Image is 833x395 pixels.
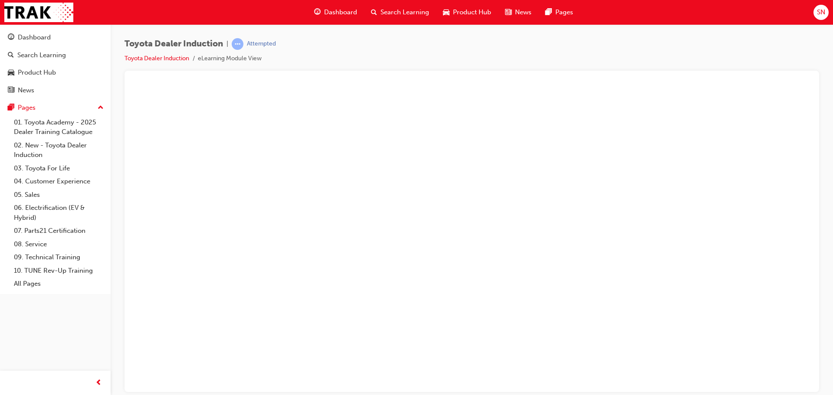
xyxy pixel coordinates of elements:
[10,116,107,139] a: 01. Toyota Academy - 2025 Dealer Training Catalogue
[555,7,573,17] span: Pages
[226,39,228,49] span: |
[8,104,14,112] span: pages-icon
[453,7,491,17] span: Product Hub
[8,69,14,77] span: car-icon
[3,82,107,98] a: News
[443,7,449,18] span: car-icon
[515,7,531,17] span: News
[247,40,276,48] div: Attempted
[324,7,357,17] span: Dashboard
[18,103,36,113] div: Pages
[3,28,107,100] button: DashboardSearch LearningProduct HubNews
[198,54,262,64] li: eLearning Module View
[125,39,223,49] span: Toyota Dealer Induction
[364,3,436,21] a: search-iconSearch Learning
[17,50,66,60] div: Search Learning
[371,7,377,18] span: search-icon
[498,3,538,21] a: news-iconNews
[10,139,107,162] a: 02. New - Toyota Dealer Induction
[18,85,34,95] div: News
[505,7,512,18] span: news-icon
[10,251,107,264] a: 09. Technical Training
[8,52,14,59] span: search-icon
[10,224,107,238] a: 07. Parts21 Certification
[98,102,104,114] span: up-icon
[10,264,107,277] a: 10. TUNE Rev-Up Training
[10,175,107,188] a: 04. Customer Experience
[8,34,14,42] span: guage-icon
[436,3,498,21] a: car-iconProduct Hub
[3,100,107,116] button: Pages
[817,7,825,17] span: SN
[10,188,107,202] a: 05. Sales
[3,29,107,46] a: Dashboard
[18,68,56,78] div: Product Hub
[8,87,14,95] span: news-icon
[10,162,107,175] a: 03. Toyota For Life
[538,3,580,21] a: pages-iconPages
[10,201,107,224] a: 06. Electrification (EV & Hybrid)
[813,5,829,20] button: SN
[10,277,107,291] a: All Pages
[95,378,102,388] span: prev-icon
[3,65,107,81] a: Product Hub
[125,55,189,62] a: Toyota Dealer Induction
[232,38,243,50] span: learningRecordVerb_ATTEMPT-icon
[4,3,73,22] img: Trak
[380,7,429,17] span: Search Learning
[18,33,51,42] div: Dashboard
[545,7,552,18] span: pages-icon
[3,47,107,63] a: Search Learning
[314,7,321,18] span: guage-icon
[307,3,364,21] a: guage-iconDashboard
[10,238,107,251] a: 08. Service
